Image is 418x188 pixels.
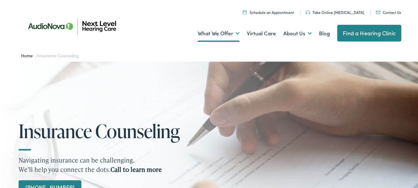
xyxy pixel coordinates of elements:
[38,52,79,59] span: Insurance Counseling
[337,25,401,42] a: Find a Hearing Clinic
[376,10,401,15] a: Contact Us
[21,52,79,59] span: /
[283,22,312,45] a: About Us
[243,10,247,14] img: Calendar icon representing the ability to schedule a hearing test or hearing aid appointment at N...
[198,22,239,45] a: What We Offer
[306,10,364,15] a: Take Online [MEDICAL_DATA]
[19,155,399,174] p: Navigating insurance can be challenging. We’ll help you connect the dots.
[247,22,276,45] a: Virtual Care
[19,121,192,141] h1: Insurance Counseling
[243,10,294,15] a: Schedule an Appiontment
[306,11,310,14] img: An icon symbolizing headphones, colored in teal, suggests audio-related services or features.
[319,22,330,45] a: Blog
[110,165,162,174] strong: Call to learn more
[21,52,36,59] a: Home
[376,11,380,14] img: An icon representing mail communication is presented in a unique teal color.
